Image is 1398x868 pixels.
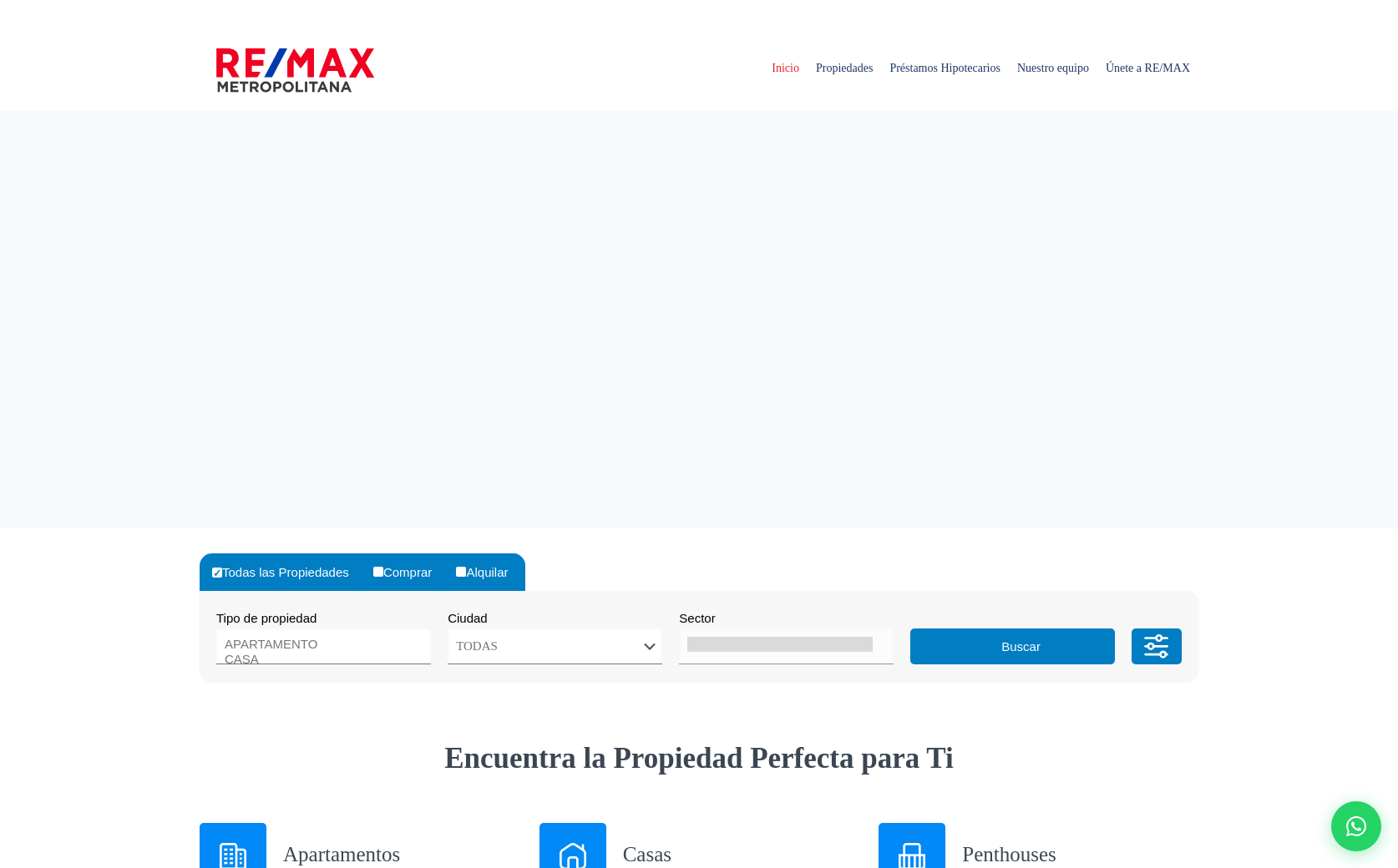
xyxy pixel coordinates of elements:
[216,611,317,625] span: Tipo de propiedad
[444,742,954,775] strong: Encuentra la Propiedad Perfecta para Ti
[1097,43,1198,93] span: Únete a RE/MAX
[881,27,1009,110] a: Préstamos Hipotecarios
[1009,27,1097,110] a: Nuestro equipo
[369,553,448,591] label: Comprar
[910,628,1114,664] button: Buscar
[1097,27,1198,110] a: Únete a RE/MAX
[225,652,410,667] option: CASA
[808,43,881,93] span: Propiedades
[225,637,410,652] option: APARTAMENTO
[373,567,383,577] input: Comprar
[763,27,808,110] a: Inicio
[679,611,715,625] span: Sector
[208,553,366,591] label: Todas las Propiedades
[212,568,222,578] input: Todas las Propiedades
[216,27,374,110] a: RE/MAX Metropolitana
[456,567,466,577] input: Alquilar
[808,27,881,110] a: Propiedades
[448,611,488,625] span: Ciudad
[452,553,524,591] label: Alquilar
[763,43,808,93] span: Inicio
[1009,43,1097,93] span: Nuestro equipo
[881,43,1009,93] span: Préstamos Hipotecarios
[216,45,374,95] img: remax-metropolitana-logo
